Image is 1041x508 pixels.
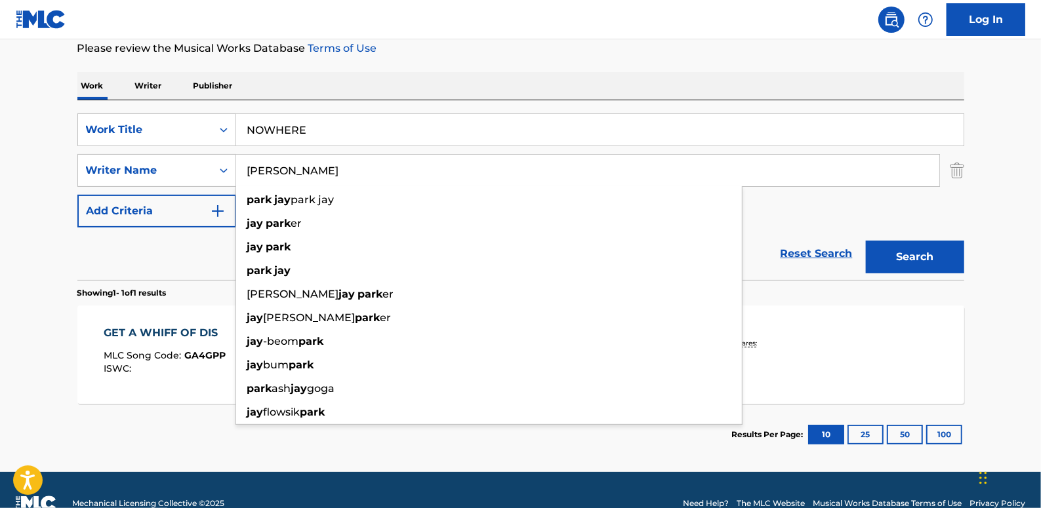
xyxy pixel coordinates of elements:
span: GA4GPP [184,349,226,361]
img: Delete Criterion [950,154,964,187]
strong: jay [247,335,264,347]
p: Showing 1 - 1 of 1 results [77,287,167,299]
span: bum [264,359,289,371]
span: [PERSON_NAME] [247,288,339,300]
a: Reset Search [774,239,859,268]
div: Help [912,7,939,33]
div: GET A WHIFF OF DIS [104,325,226,341]
span: flowsik [264,406,300,418]
a: Log In [947,3,1025,36]
strong: jay [291,382,308,395]
img: search [884,12,899,28]
strong: jay [247,311,264,324]
span: MLC Song Code : [104,349,184,361]
strong: park [300,406,325,418]
p: Please review the Musical Works Database [77,41,964,56]
a: GET A WHIFF OF DISMLC Song Code:GA4GPPISWC:Writers (4)[PERSON_NAME], [PERSON_NAME], [PERSON_NAME]... [77,305,964,404]
div: Drag [979,458,987,498]
span: er [383,288,394,300]
strong: park [289,359,314,371]
div: Work Title [86,122,204,138]
strong: jay [275,264,291,277]
img: 9d2ae6d4665cec9f34b9.svg [210,203,226,219]
button: 100 [926,425,962,444]
span: er [380,311,392,324]
span: er [291,217,302,229]
span: goga [308,382,335,395]
span: ash [272,382,291,395]
strong: jay [247,217,264,229]
a: Terms of Use [306,42,377,54]
strong: jay [247,406,264,418]
span: ISWC : [104,362,134,374]
button: 25 [847,425,884,444]
strong: park [266,217,291,229]
button: 10 [808,425,844,444]
a: Public Search [878,7,905,33]
p: Results Per Page: [732,429,807,440]
div: Writer Name [86,163,204,178]
button: Add Criteria [77,195,236,227]
strong: park [356,311,380,324]
strong: park [299,335,324,347]
strong: park [247,193,272,206]
iframe: Chat Widget [975,445,1041,508]
strong: park [247,382,272,395]
strong: jay [339,288,356,300]
p: Work [77,72,108,100]
img: MLC Logo [16,10,66,29]
p: Writer [131,72,166,100]
img: help [918,12,933,28]
span: park jay [291,193,335,206]
p: Publisher [190,72,237,100]
button: Search [866,241,964,273]
strong: park [247,264,272,277]
button: 50 [887,425,923,444]
strong: jay [247,359,264,371]
span: [PERSON_NAME] [264,311,356,324]
strong: jay [247,241,264,253]
strong: park [266,241,291,253]
strong: park [358,288,383,300]
span: -beom [264,335,299,347]
strong: jay [275,193,291,206]
form: Search Form [77,113,964,280]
